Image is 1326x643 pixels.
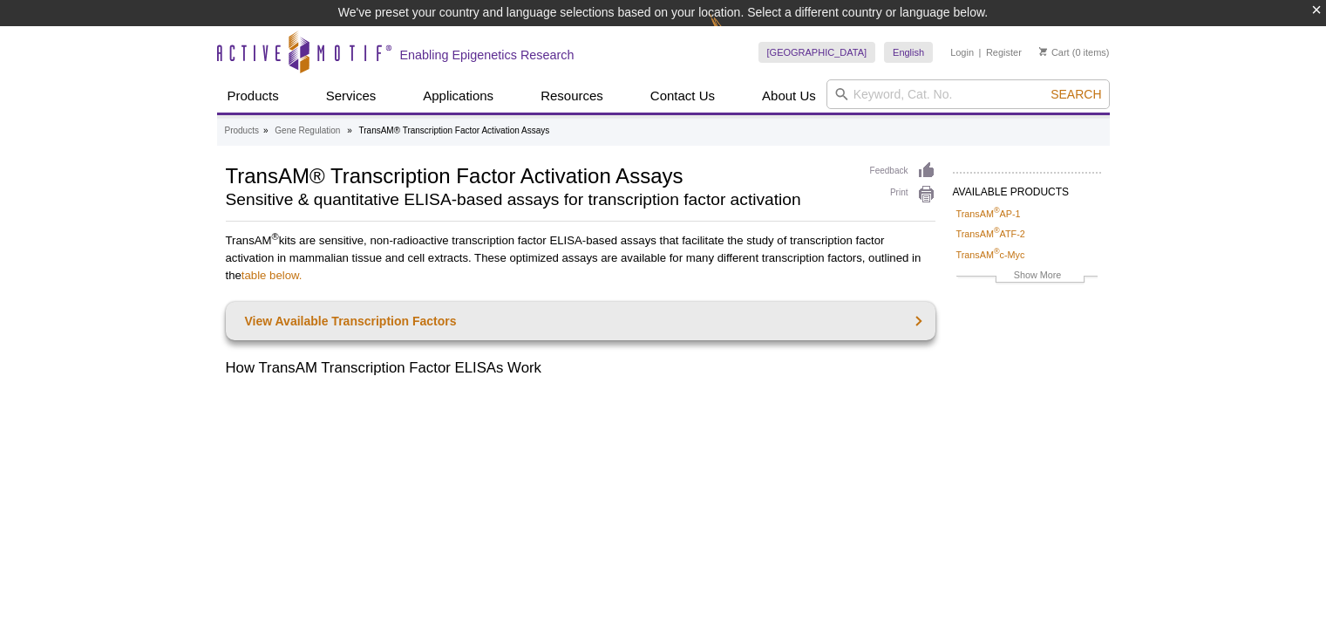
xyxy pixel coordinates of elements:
[1051,87,1101,101] span: Search
[1039,46,1070,58] a: Cart
[884,42,933,63] a: English
[400,47,575,63] h2: Enabling Epigenetics Research
[994,227,1000,236] sup: ®
[263,126,269,135] li: »
[226,192,853,208] h2: Sensitive & quantitative ELISA-based assays for transcription factor activation
[758,42,876,63] a: [GEOGRAPHIC_DATA]
[275,123,340,139] a: Gene Regulation
[1039,42,1110,63] li: (0 items)
[217,79,289,113] a: Products
[225,123,259,139] a: Products
[1045,86,1106,102] button: Search
[986,46,1022,58] a: Register
[412,79,504,113] a: Applications
[530,79,614,113] a: Resources
[226,232,935,284] p: TransAM kits are sensitive, non-radioactive transcription factor ELISA-based assays that facilita...
[994,206,1000,215] sup: ®
[1039,47,1047,56] img: Your Cart
[751,79,826,113] a: About Us
[226,302,935,340] a: View Available Transcription Factors
[953,172,1101,203] h2: AVAILABLE PRODUCTS
[950,46,974,58] a: Login
[316,79,387,113] a: Services
[226,161,853,188] h1: TransAM® Transcription Factor Activation Assays
[710,13,756,54] img: Change Here
[359,126,550,135] li: TransAM® Transcription Factor Activation Assays
[640,79,725,113] a: Contact Us
[826,79,1110,109] input: Keyword, Cat. No.
[226,358,935,379] h2: How TransAM Transcription Factor ELISAs Work
[870,185,935,204] a: Print
[956,267,1098,287] a: Show More
[994,247,1000,256] sup: ®
[956,247,1025,263] a: TransAM®c-Myc
[956,206,1021,222] a: TransAM®AP-1
[956,226,1025,242] a: TransAM®ATF-2
[241,269,303,282] a: table below.
[347,126,352,135] li: »
[272,231,279,242] sup: ®
[870,161,935,181] a: Feedback
[979,42,982,63] li: |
